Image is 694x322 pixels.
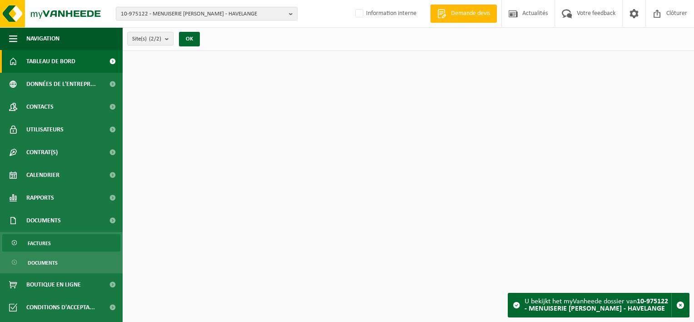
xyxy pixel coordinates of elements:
[26,27,59,50] span: Navigation
[28,235,51,252] span: Factures
[26,186,54,209] span: Rapports
[2,234,120,252] a: Factures
[26,273,81,296] span: Boutique en ligne
[26,209,61,232] span: Documents
[26,96,54,118] span: Contacts
[353,7,416,20] label: Information interne
[2,254,120,271] a: Documents
[132,32,161,46] span: Site(s)
[121,7,285,21] span: 10-975122 - MENUISERIE [PERSON_NAME] - HAVELANGE
[430,5,497,23] a: Demande devis
[525,293,671,317] div: U bekijkt het myVanheede dossier van
[149,36,161,42] count: (2/2)
[26,50,75,73] span: Tableau de bord
[116,7,297,20] button: 10-975122 - MENUISERIE [PERSON_NAME] - HAVELANGE
[26,118,64,141] span: Utilisateurs
[26,141,58,164] span: Contrat(s)
[449,9,492,18] span: Demande devis
[26,296,95,319] span: Conditions d'accepta...
[127,32,173,45] button: Site(s)(2/2)
[525,298,668,312] strong: 10-975122 - MENUISERIE [PERSON_NAME] - HAVELANGE
[26,164,59,186] span: Calendrier
[26,73,96,96] span: Données de l'entrepr...
[28,254,58,272] span: Documents
[179,32,200,46] button: OK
